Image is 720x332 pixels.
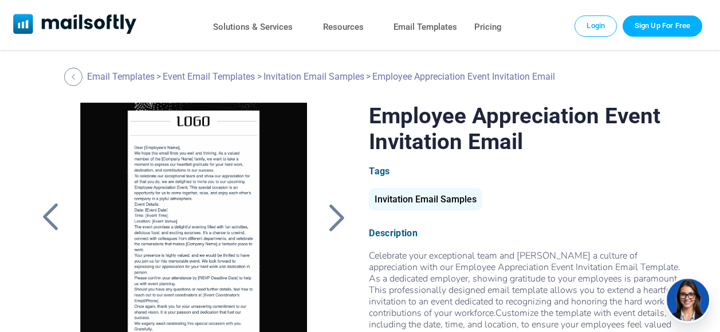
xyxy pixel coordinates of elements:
a: Solutions & Services [213,19,293,36]
a: Event Email Templates [163,71,255,82]
a: Trial [623,15,702,36]
a: Invitation Email Samples [263,71,364,82]
h1: Employee Appreciation Event Invitation Email [369,103,684,154]
div: Invitation Email Samples [369,188,482,210]
a: Login [575,15,617,36]
a: Back [322,202,351,232]
a: Invitation Email Samples [369,198,482,204]
a: Back [36,202,65,232]
a: Back [64,68,85,86]
a: Mailsoftly [13,14,136,36]
a: Email Templates [394,19,457,36]
a: Email Templates [87,71,155,82]
div: Tags [369,166,684,177]
a: Resources [323,19,364,36]
div: Description [369,228,684,239]
a: Pricing [474,19,502,36]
